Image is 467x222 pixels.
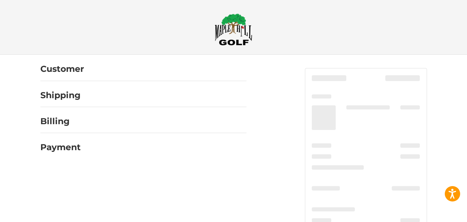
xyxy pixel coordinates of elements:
[40,116,80,127] h2: Billing
[40,64,84,74] h2: Customer
[7,193,81,215] iframe: Gorgias live chat messenger
[40,142,81,153] h2: Payment
[215,13,252,45] img: Maple Hill Golf
[40,90,81,101] h2: Shipping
